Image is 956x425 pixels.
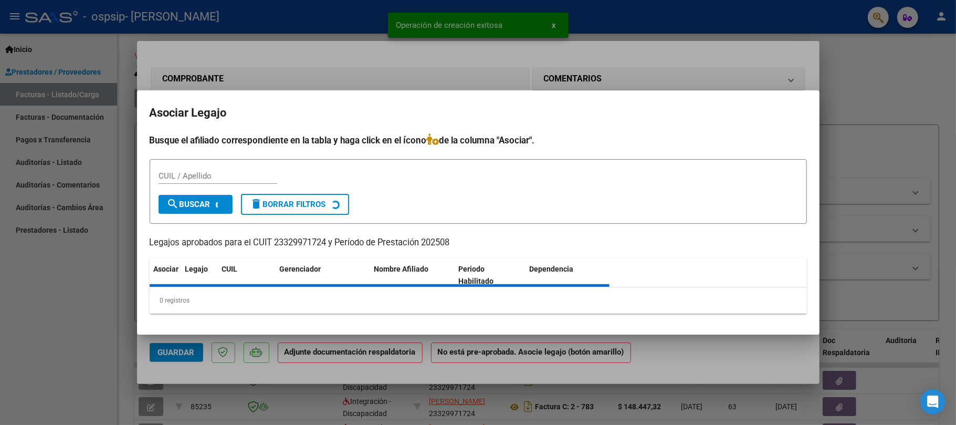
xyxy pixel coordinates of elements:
[276,258,370,293] datatable-header-cell: Gerenciador
[150,287,807,314] div: 0 registros
[920,389,946,414] div: Open Intercom Messenger
[181,258,218,293] datatable-header-cell: Legajo
[280,265,321,273] span: Gerenciador
[150,236,807,250] p: Legajos aprobados para el CUIT 23329971724 y Período de Prestación 202508
[222,265,238,273] span: CUIL
[167,200,211,209] span: Buscar
[454,258,525,293] datatable-header-cell: Periodo Habilitado
[458,265,493,285] span: Periodo Habilitado
[150,258,181,293] datatable-header-cell: Asociar
[250,198,263,210] mat-icon: delete
[185,265,208,273] span: Legajo
[167,198,180,210] mat-icon: search
[154,265,179,273] span: Asociar
[525,258,610,293] datatable-header-cell: Dependencia
[150,103,807,123] h2: Asociar Legajo
[218,258,276,293] datatable-header-cell: CUIL
[241,194,349,215] button: Borrar Filtros
[150,133,807,147] h4: Busque el afiliado correspondiente en la tabla y haga click en el ícono de la columna "Asociar".
[250,200,326,209] span: Borrar Filtros
[370,258,455,293] datatable-header-cell: Nombre Afiliado
[159,195,233,214] button: Buscar
[529,265,573,273] span: Dependencia
[374,265,429,273] span: Nombre Afiliado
